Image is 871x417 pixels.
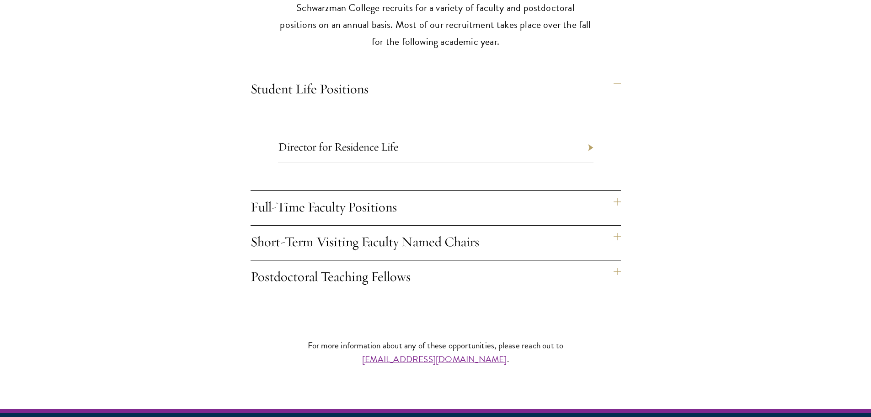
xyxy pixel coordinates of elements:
[251,191,621,225] h4: Full-Time Faculty Positions
[251,73,621,107] h4: Student Life Positions
[251,226,621,260] h4: Short-Term Visiting Faculty Named Chairs
[278,140,398,154] a: Director for Residence Life
[189,339,683,365] p: For more information about any of these opportunities, please reach out to .
[362,352,507,366] a: [EMAIL_ADDRESS][DOMAIN_NAME]
[251,260,621,295] h4: Postdoctoral Teaching Fellows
